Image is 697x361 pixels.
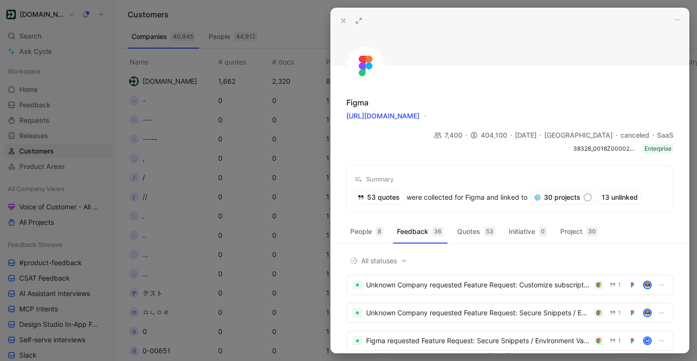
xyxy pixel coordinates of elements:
[366,307,590,319] div: Unknown Company requested Feature Request: Secure Snippets / Environment Variables for API Creden...
[393,224,447,239] button: Feedback
[657,129,673,141] div: SaaS
[534,194,541,201] img: 💠
[346,303,673,323] a: Unknown Company requested Feature Request: Secure Snippets / Environment Variables for API Creden...
[628,308,637,318] img: figma.com
[620,129,657,141] div: canceled
[376,227,383,236] div: 8
[644,282,651,288] img: avatar
[539,227,547,236] div: 0
[556,224,602,239] button: Project
[366,279,590,291] div: Unknown Company requested Feature Request: Customize subscription page [GH#1058]
[346,47,385,85] img: logo
[644,309,651,316] img: avatar
[628,336,637,346] img: figma.com
[628,280,637,290] img: figma.com
[586,227,598,236] div: 30
[599,191,641,204] div: 13 unlinked
[432,227,444,236] div: 36
[355,173,394,185] div: Summary
[346,112,420,120] a: [URL][DOMAIN_NAME]
[644,144,671,154] div: Enterprise
[346,224,387,239] button: People
[484,227,495,236] div: 53
[531,191,595,204] div: 30 projects
[350,255,408,267] span: All statuses
[434,129,470,141] div: 7,400
[573,144,637,154] div: 38328_0018Z00002w0iiUQAQ
[618,282,621,288] span: 1
[346,331,673,351] a: Figma requested Feature Request: Secure Snippets / Environment Variables for API Credentials [GH#...
[346,97,368,108] div: Figma
[355,191,527,204] div: were collected for Figma and linked to
[644,337,651,344] div: M
[544,129,620,141] div: [GEOGRAPHIC_DATA]
[607,280,623,290] button: 1
[505,224,551,239] button: Initiative
[346,255,411,267] button: All statuses
[366,335,590,347] div: Figma requested Feature Request: Secure Snippets / Environment Variables for API Credentials [GH#...
[607,335,623,346] button: 1
[618,310,621,316] span: 1
[618,338,621,344] span: 1
[453,224,499,239] button: Quotes
[607,308,623,318] button: 1
[355,191,403,204] div: 53 quotes
[346,275,673,295] a: Unknown Company requested Feature Request: Customize subscription page [GH#1058]1avatar
[515,129,544,141] div: [DATE]
[470,129,515,141] div: 404,100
